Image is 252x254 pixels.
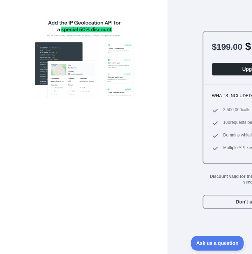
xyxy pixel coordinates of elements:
span: $ 199.00 [212,42,242,52]
iframe: Toggle Customer Support [191,236,245,250]
img: Offer [34,17,134,99]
